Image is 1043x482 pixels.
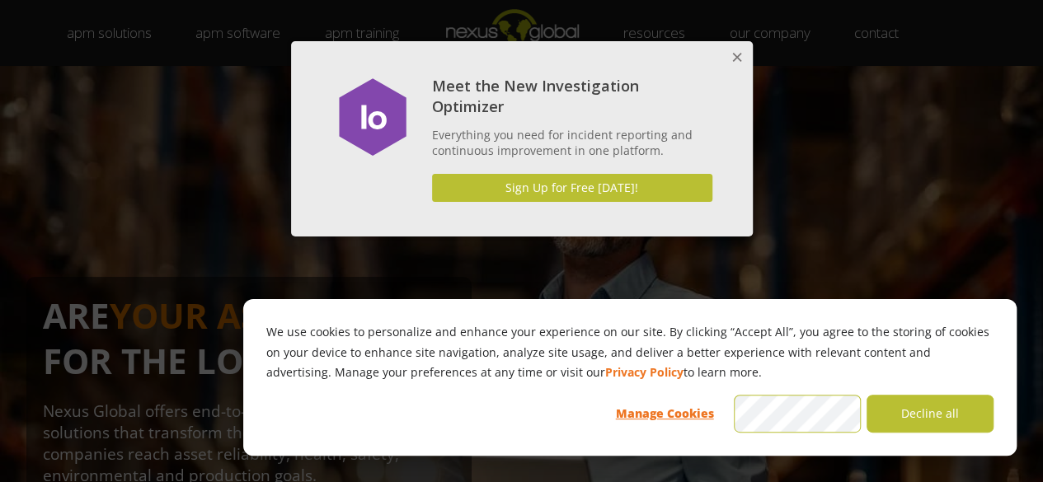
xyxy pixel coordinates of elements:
[432,76,712,118] h4: Meet the New Investigation Optimizer
[601,395,728,433] button: Manage Cookies
[266,322,994,383] p: We use cookies to personalize and enhance your experience on our site. By clicking “Accept All”, ...
[720,41,753,74] button: Close
[867,395,994,433] button: Decline all
[243,299,1017,456] div: Cookie banner
[331,76,414,158] img: dialog featured image
[432,127,712,159] p: Everything you need for incident reporting and continuous improvement in one platform.
[432,174,712,202] a: Sign Up for Free [DATE]!
[734,395,861,433] button: Accept all
[605,363,684,383] a: Privacy Policy
[291,41,753,236] div: Meet the New Investigation Optimizer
